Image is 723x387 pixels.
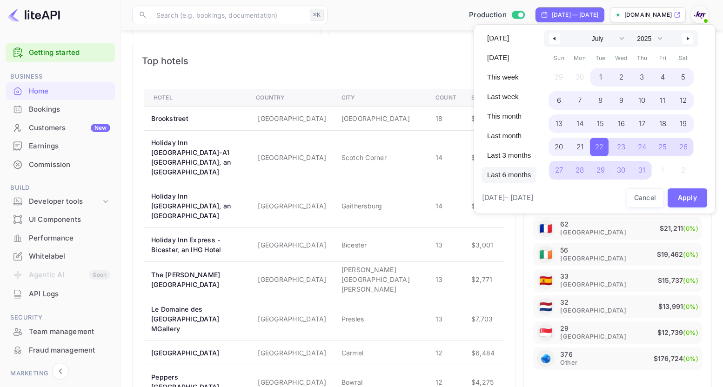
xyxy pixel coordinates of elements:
button: 16 [611,112,632,131]
span: Thu [631,51,652,66]
span: 8 [598,92,602,109]
span: 22 [595,139,603,155]
button: Cancel [627,188,664,207]
span: 17 [639,115,645,132]
span: 20 [555,139,563,155]
button: 13 [549,112,569,131]
button: 28 [569,159,590,177]
button: 7 [569,89,590,107]
span: 6 [557,92,561,109]
button: Last 6 months [482,167,536,183]
button: 12 [673,89,694,107]
button: 14 [569,112,590,131]
button: 21 [569,135,590,154]
button: 22 [590,135,611,154]
span: 28 [576,162,584,179]
button: [DATE] [482,50,536,66]
button: 11 [652,89,673,107]
span: 31 [638,162,645,179]
button: 3 [631,66,652,84]
button: Last 3 months [482,147,536,163]
span: Mon [569,51,590,66]
span: 7 [578,92,582,109]
button: 17 [631,112,652,131]
span: 11 [660,92,665,109]
button: This week [482,69,536,85]
button: 30 [611,159,632,177]
span: 13 [556,115,562,132]
button: 8 [590,89,611,107]
span: 16 [618,115,625,132]
button: 23 [611,135,632,154]
button: 18 [652,112,673,131]
span: [DATE] – [DATE] [482,193,533,203]
button: 6 [549,89,569,107]
span: 19 [680,115,687,132]
span: 2 [619,69,623,86]
button: 2 [611,66,632,84]
span: 27 [555,162,563,179]
button: Last month [482,128,536,144]
span: 10 [638,92,645,109]
span: 3 [640,69,644,86]
button: 24 [631,135,652,154]
button: 9 [611,89,632,107]
button: [DATE] [482,30,536,46]
span: 12 [680,92,687,109]
button: 4 [652,66,673,84]
span: 18 [659,115,666,132]
button: 29 [590,159,611,177]
span: Fri [652,51,673,66]
button: 25 [652,135,673,154]
span: 26 [679,139,688,155]
button: 10 [631,89,652,107]
span: Tue [590,51,611,66]
button: 26 [673,135,694,154]
span: 29 [596,162,605,179]
button: 19 [673,112,694,131]
button: 20 [549,135,569,154]
button: 27 [549,159,569,177]
span: 30 [617,162,625,179]
span: Sat [673,51,694,66]
span: 15 [597,115,604,132]
span: 4 [661,69,665,86]
span: 1 [599,69,602,86]
span: 9 [619,92,623,109]
span: Wed [611,51,632,66]
button: Apply [668,188,708,207]
button: 1 [590,66,611,84]
button: 5 [673,66,694,84]
span: Sun [549,51,569,66]
button: 31 [631,159,652,177]
span: 21 [576,139,583,155]
span: 25 [658,139,667,155]
span: 5 [681,69,685,86]
span: 14 [576,115,583,132]
button: 15 [590,112,611,131]
button: This month [482,108,536,124]
span: 24 [638,139,646,155]
button: Last week [482,89,536,105]
span: 23 [617,139,625,155]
